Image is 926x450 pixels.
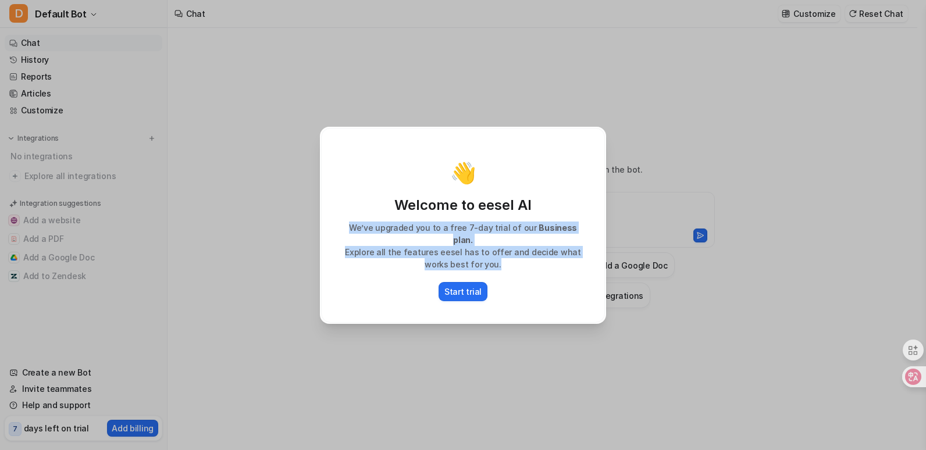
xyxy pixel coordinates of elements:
[450,161,476,184] p: 👋
[333,196,593,215] p: Welcome to eesel AI
[444,285,482,298] p: Start trial
[439,282,487,301] button: Start trial
[333,222,593,246] p: We’ve upgraded you to a free 7-day trial of our
[333,246,593,270] p: Explore all the features eesel has to offer and decide what works best for you.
